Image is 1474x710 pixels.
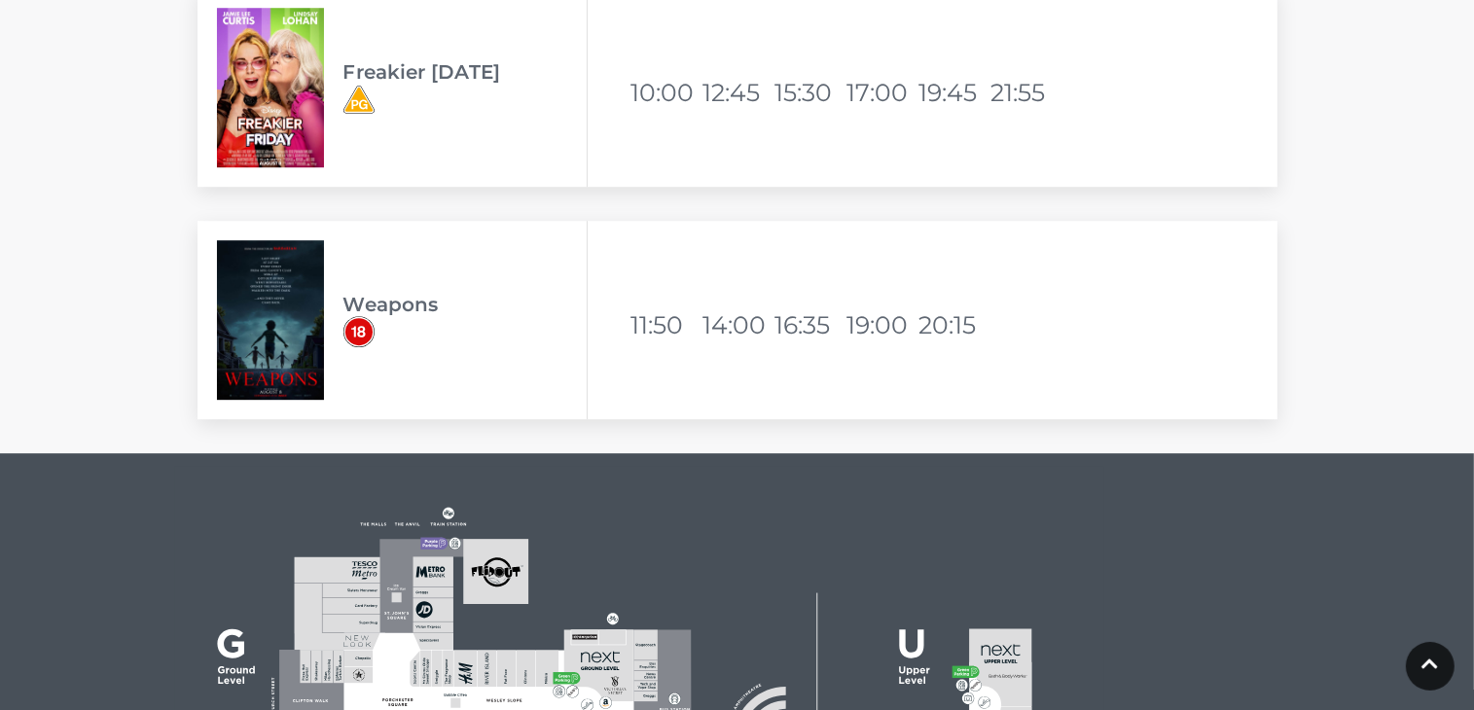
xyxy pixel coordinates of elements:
[847,69,916,116] li: 17:00
[991,69,1060,116] li: 21:55
[703,69,772,116] li: 12:45
[919,302,988,348] li: 20:15
[847,302,916,348] li: 19:00
[631,69,700,116] li: 10:00
[775,69,844,116] li: 15:30
[343,293,587,316] h3: Weapons
[919,69,988,116] li: 19:45
[631,302,700,348] li: 11:50
[775,302,844,348] li: 16:35
[343,60,587,84] h3: Freakier [DATE]
[703,302,772,348] li: 14:00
